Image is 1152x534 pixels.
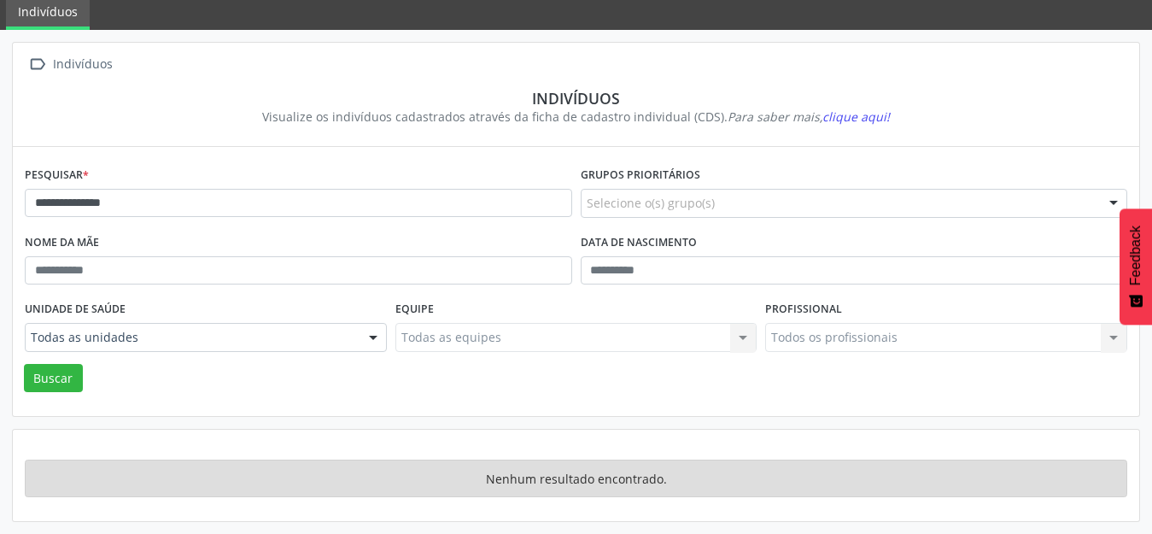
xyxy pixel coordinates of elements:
[25,162,89,189] label: Pesquisar
[1120,208,1152,325] button: Feedback - Mostrar pesquisa
[587,194,715,212] span: Selecione o(s) grupo(s)
[765,296,842,323] label: Profissional
[37,89,1115,108] div: Indivíduos
[25,52,115,77] a:  Indivíduos
[395,296,434,323] label: Equipe
[728,109,890,125] i: Para saber mais,
[37,108,1115,126] div: Visualize os indivíduos cadastrados através da ficha de cadastro individual (CDS).
[1128,226,1143,285] span: Feedback
[581,230,697,256] label: Data de nascimento
[25,460,1127,497] div: Nenhum resultado encontrado.
[25,52,50,77] i: 
[31,329,352,346] span: Todas as unidades
[50,52,115,77] div: Indivíduos
[822,109,890,125] span: clique aqui!
[25,296,126,323] label: Unidade de saúde
[581,162,700,189] label: Grupos prioritários
[24,364,83,393] button: Buscar
[25,230,99,256] label: Nome da mãe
